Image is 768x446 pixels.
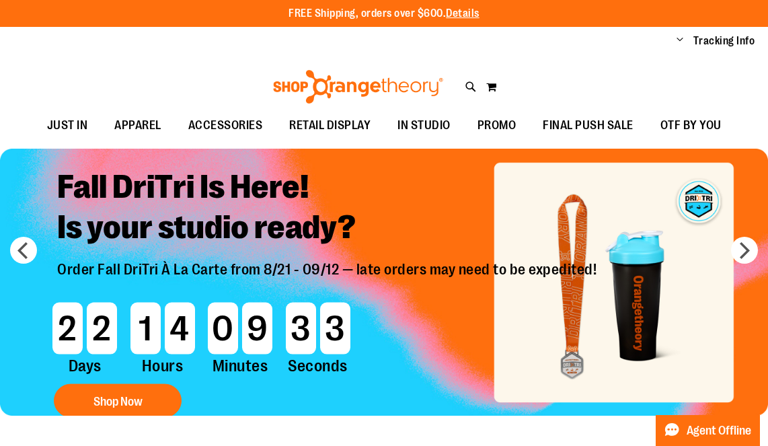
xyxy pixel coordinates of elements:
[543,110,633,141] span: FINAL PUSH SALE
[47,110,88,141] span: JUST IN
[10,237,37,264] button: prev
[384,110,464,141] a: IN STUDIO
[271,70,445,104] img: Shop Orangetheory
[34,110,102,141] a: JUST IN
[284,354,352,377] span: Seconds
[87,302,117,354] span: 2
[175,110,276,141] a: ACCESSORIES
[188,110,263,141] span: ACCESSORIES
[693,34,755,48] a: Tracking Info
[276,110,384,141] a: RETAIL DISPLAY
[206,354,274,377] span: Minutes
[165,302,195,354] span: 4
[397,110,451,141] span: IN STUDIO
[52,302,83,354] span: 2
[47,261,610,295] p: Order Fall DriTri À La Carte from 8/21 - 09/12 — late orders may need to be expedited!
[289,6,479,22] p: FREE Shipping, orders over $600.
[477,110,516,141] span: PROMO
[54,384,182,418] button: Shop Now
[446,7,479,20] a: Details
[130,302,161,354] span: 1
[101,110,175,141] a: APPAREL
[731,237,758,264] button: next
[660,110,722,141] span: OTF BY YOU
[289,110,371,141] span: RETAIL DISPLAY
[656,415,760,446] button: Agent Offline
[208,302,238,354] span: 0
[50,354,119,377] span: Days
[687,424,751,437] span: Agent Offline
[647,110,735,141] a: OTF BY YOU
[128,354,197,377] span: Hours
[47,157,610,261] h2: Fall DriTri Is Here! Is your studio ready?
[677,34,683,48] button: Account menu
[47,157,610,424] a: Fall DriTri Is Here!Is your studio ready? Order Fall DriTri À La Carte from 8/21 - 09/12 — late o...
[242,302,272,354] span: 9
[529,110,647,141] a: FINAL PUSH SALE
[320,302,350,354] span: 3
[114,110,161,141] span: APPAREL
[286,302,316,354] span: 3
[464,110,530,141] a: PROMO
